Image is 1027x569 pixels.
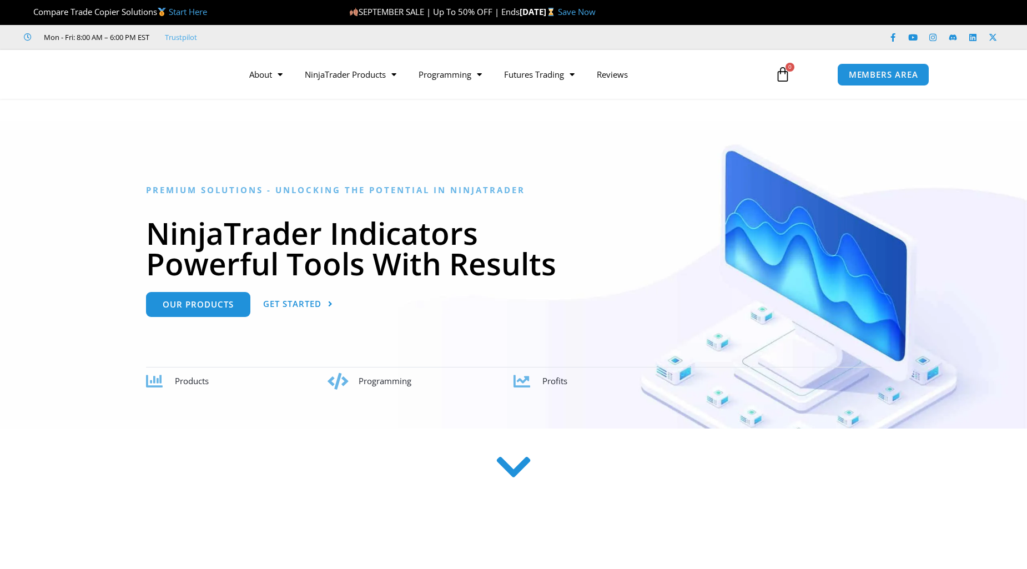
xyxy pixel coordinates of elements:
[547,8,555,16] img: ⌛
[98,54,217,94] img: LogoAI | Affordable Indicators – NinjaTrader
[146,218,882,279] h1: NinjaTrader Indicators Powerful Tools With Results
[849,71,918,79] span: MEMBERS AREA
[24,8,33,16] img: 🏆
[359,375,411,386] span: Programming
[407,62,493,87] a: Programming
[350,8,358,16] img: 🍂
[520,6,558,17] strong: [DATE]
[169,6,207,17] a: Start Here
[493,62,586,87] a: Futures Trading
[238,62,294,87] a: About
[146,185,882,195] h6: Premium Solutions - Unlocking the Potential in NinjaTrader
[41,31,149,44] span: Mon - Fri: 8:00 AM – 6:00 PM EST
[263,300,321,308] span: Get Started
[165,31,197,44] a: Trustpilot
[294,62,407,87] a: NinjaTrader Products
[349,6,520,17] span: SEPTEMBER SALE | Up To 50% OFF | Ends
[786,63,794,72] span: 0
[24,6,207,17] span: Compare Trade Copier Solutions
[542,375,567,386] span: Profits
[175,375,209,386] span: Products
[238,62,762,87] nav: Menu
[163,300,234,309] span: Our Products
[158,8,166,16] img: 🥇
[758,58,807,90] a: 0
[558,6,596,17] a: Save Now
[837,63,930,86] a: MEMBERS AREA
[146,292,250,317] a: Our Products
[586,62,639,87] a: Reviews
[263,292,333,317] a: Get Started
